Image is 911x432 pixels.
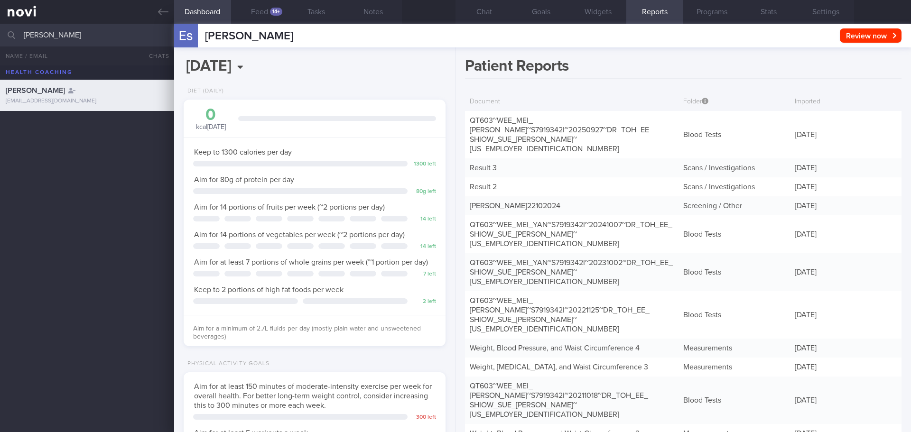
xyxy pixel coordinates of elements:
[193,325,421,340] span: Aim for a minimum of 2.7L fluids per day (mostly plain water and unsweetened beverages)
[193,107,229,132] div: kcal [DATE]
[470,297,650,333] a: QT603~WEE_MEI_[PERSON_NAME]~S7919342I~20221125~DR_TOH_EE_SHIOW_SUE_[PERSON_NAME]~[US_EMPLOYER_IDE...
[679,225,790,244] div: Blood Tests
[790,305,902,324] div: [DATE]
[194,231,405,239] span: Aim for 14 portions of vegetables per week (~2 portions per day)
[412,216,436,223] div: 14 left
[679,125,790,144] div: Blood Tests
[790,196,902,215] div: [DATE]
[470,183,497,191] a: Result 2
[412,188,436,195] div: 80 g left
[679,158,790,177] div: Scans / Investigations
[6,87,65,94] span: [PERSON_NAME]
[412,271,436,278] div: 7 left
[412,243,436,250] div: 14 left
[790,93,902,111] div: Imported
[205,30,293,42] span: [PERSON_NAME]
[194,148,292,156] span: Keep to 1300 calories per day
[193,107,229,123] div: 0
[184,88,224,95] div: Diet (Daily)
[194,258,428,266] span: Aim for at least 7 portions of whole grains per week (~1 portion per day)
[470,344,640,352] a: Weight, Blood Pressure, and Waist Circumference 4
[136,46,174,65] button: Chats
[465,57,902,79] h1: Patient Reports
[270,8,282,16] div: 14+
[412,414,436,421] div: 300 left
[790,177,902,196] div: [DATE]
[790,263,902,282] div: [DATE]
[194,203,385,211] span: Aim for 14 portions of fruits per week (~2 portions per day)
[412,161,436,168] div: 1300 left
[184,360,270,368] div: Physical Activity Goals
[790,391,902,410] div: [DATE]
[679,93,790,111] div: Folder
[679,196,790,215] div: Screening / Other
[679,305,790,324] div: Blood Tests
[790,225,902,244] div: [DATE]
[194,383,432,409] span: Aim for at least 150 minutes of moderate-intensity exercise per week for overall health. For bett...
[470,363,648,371] a: Weight, [MEDICAL_DATA], and Waist Circumference 3
[679,358,790,377] div: Measurements
[840,28,902,43] button: Review now
[790,339,902,358] div: [DATE]
[679,263,790,282] div: Blood Tests
[6,98,168,105] div: [EMAIL_ADDRESS][DOMAIN_NAME]
[679,177,790,196] div: Scans / Investigations
[470,382,648,418] a: QT603~WEE_MEI_[PERSON_NAME]~S7919342I~20211018~DR_TOH_EE_SHIOW_SUE_[PERSON_NAME]~[US_EMPLOYER_IDE...
[470,202,560,210] a: [PERSON_NAME]22102024
[790,125,902,144] div: [DATE]
[470,221,672,248] a: QT603~WEE_MEI_YAN~S7919342I~20241007~DR_TOH_EE_SHIOW_SUE_[PERSON_NAME]~[US_EMPLOYER_IDENTIFICATIO...
[194,286,344,294] span: Keep to 2 portions of high fat foods per week
[412,298,436,305] div: 2 left
[470,164,497,172] a: Result 3
[470,117,653,153] a: QT603~WEE_MEI_[PERSON_NAME]~S7919342I~20250927~DR_TOH_EE_SHIOW_SUE_[PERSON_NAME]~[US_EMPLOYER_IDE...
[194,176,294,184] span: Aim for 80g of protein per day
[790,158,902,177] div: [DATE]
[470,259,673,285] a: QT603~WEE_MEI_YAN~S7919342I~20231002~DR_TOH_EE_SHIOW_SUE_[PERSON_NAME]~[US_EMPLOYER_IDENTIFICATIO...
[790,358,902,377] div: [DATE]
[679,339,790,358] div: Measurements
[465,93,679,111] div: Document
[679,391,790,410] div: Blood Tests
